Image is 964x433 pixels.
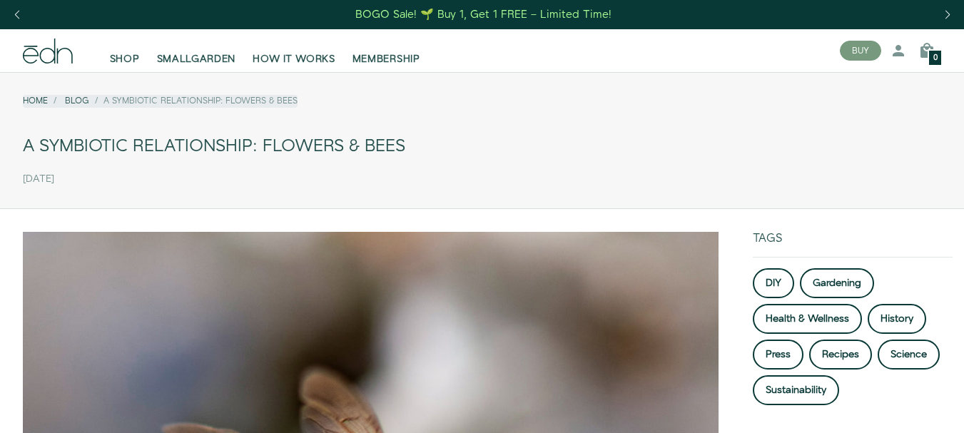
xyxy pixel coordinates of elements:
[244,35,343,66] a: HOW IT WORKS
[253,52,335,66] span: HOW IT WORKS
[878,340,940,370] a: Science
[753,232,953,257] div: Tags
[809,340,872,370] a: Recipes
[753,304,862,334] a: Health & Wellness
[23,173,54,185] time: [DATE]
[344,35,429,66] a: MEMBERSHIP
[933,54,938,62] span: 0
[352,52,420,66] span: MEMBERSHIP
[157,52,236,66] span: SMALLGARDEN
[65,95,89,107] a: Blog
[23,95,298,107] nav: breadcrumbs
[23,131,941,163] div: A Symbiotic Relationship: Flowers & Bees
[753,375,839,405] a: Sustainability
[840,41,881,61] button: BUY
[753,268,794,298] a: DIY
[89,95,298,107] li: A Symbiotic Relationship: Flowers & Bees
[354,4,613,26] a: BOGO Sale! 🌱 Buy 1, Get 1 FREE – Limited Time!
[148,35,245,66] a: SMALLGARDEN
[110,52,140,66] span: SHOP
[868,304,926,334] a: History
[355,7,612,22] div: BOGO Sale! 🌱 Buy 1, Get 1 FREE – Limited Time!
[23,95,48,107] a: Home
[800,268,874,298] a: Gardening
[854,390,950,426] iframe: Opens a widget where you can find more information
[753,340,803,370] a: Press
[101,35,148,66] a: SHOP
